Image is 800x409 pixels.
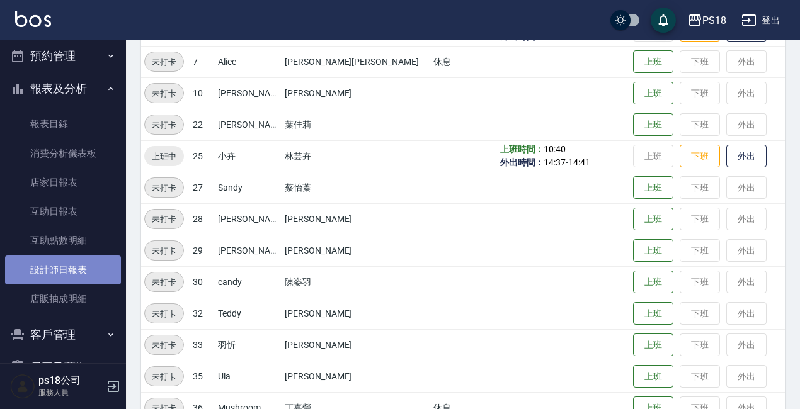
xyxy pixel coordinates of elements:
[190,46,215,77] td: 7
[145,181,183,194] span: 未打卡
[633,82,673,105] button: 上班
[215,361,282,392] td: Ula
[282,266,430,298] td: 陳姿羽
[190,77,215,109] td: 10
[633,271,673,294] button: 上班
[15,11,51,27] img: Logo
[282,329,430,361] td: [PERSON_NAME]
[145,55,183,69] span: 未打卡
[282,109,430,140] td: 葉佳莉
[633,176,673,199] button: 上班
[215,140,282,172] td: 小卉
[5,226,121,255] a: 互助點數明細
[633,50,673,74] button: 上班
[544,144,566,154] span: 10:40
[145,370,183,383] span: 未打卡
[145,307,183,320] span: 未打卡
[680,145,720,168] button: 下班
[497,140,631,172] td: -
[145,118,183,132] span: 未打卡
[5,284,121,313] a: 店販抽成明細
[633,333,673,357] button: 上班
[215,235,282,266] td: [PERSON_NAME]
[215,298,282,329] td: Teddy
[651,8,676,33] button: save
[215,203,282,235] td: [PERSON_NAME]
[190,203,215,235] td: 28
[633,239,673,262] button: 上班
[568,157,590,167] span: 14:41
[10,374,35,399] img: Person
[5,318,121,351] button: 客戶管理
[282,361,430,392] td: [PERSON_NAME]
[190,361,215,392] td: 35
[144,150,184,163] span: 上班中
[633,208,673,231] button: 上班
[145,276,183,289] span: 未打卡
[282,235,430,266] td: [PERSON_NAME]
[5,139,121,168] a: 消費分析儀表板
[215,109,282,140] td: [PERSON_NAME]
[633,365,673,388] button: 上班
[682,8,731,33] button: PS18
[430,46,497,77] td: 休息
[5,40,121,72] button: 預約管理
[500,144,544,154] b: 上班時間：
[190,298,215,329] td: 32
[500,157,544,167] b: 外出時間：
[5,109,121,138] a: 報表目錄
[190,329,215,361] td: 33
[145,244,183,257] span: 未打卡
[215,266,282,298] td: candy
[5,351,121,384] button: 員工及薪資
[190,172,215,203] td: 27
[282,298,430,329] td: [PERSON_NAME]
[5,72,121,105] button: 報表及分析
[215,77,282,109] td: [PERSON_NAME]
[282,172,430,203] td: 蔡怡蓁
[282,203,430,235] td: [PERSON_NAME]
[38,374,103,387] h5: ps18公司
[145,339,183,352] span: 未打卡
[38,387,103,398] p: 服務人員
[145,87,183,100] span: 未打卡
[633,113,673,137] button: 上班
[5,255,121,284] a: 設計師日報表
[190,235,215,266] td: 29
[190,109,215,140] td: 22
[5,168,121,197] a: 店家日報表
[633,302,673,325] button: 上班
[282,46,430,77] td: [PERSON_NAME][PERSON_NAME]
[215,46,282,77] td: Alice
[145,213,183,226] span: 未打卡
[190,266,215,298] td: 30
[190,140,215,172] td: 25
[282,77,430,109] td: [PERSON_NAME]
[5,197,121,226] a: 互助日報表
[282,140,430,172] td: 林芸卉
[215,172,282,203] td: Sandy
[702,13,726,28] div: PS18
[215,329,282,361] td: 羽忻
[736,9,785,32] button: 登出
[544,157,566,167] span: 14:37
[726,145,767,168] button: 外出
